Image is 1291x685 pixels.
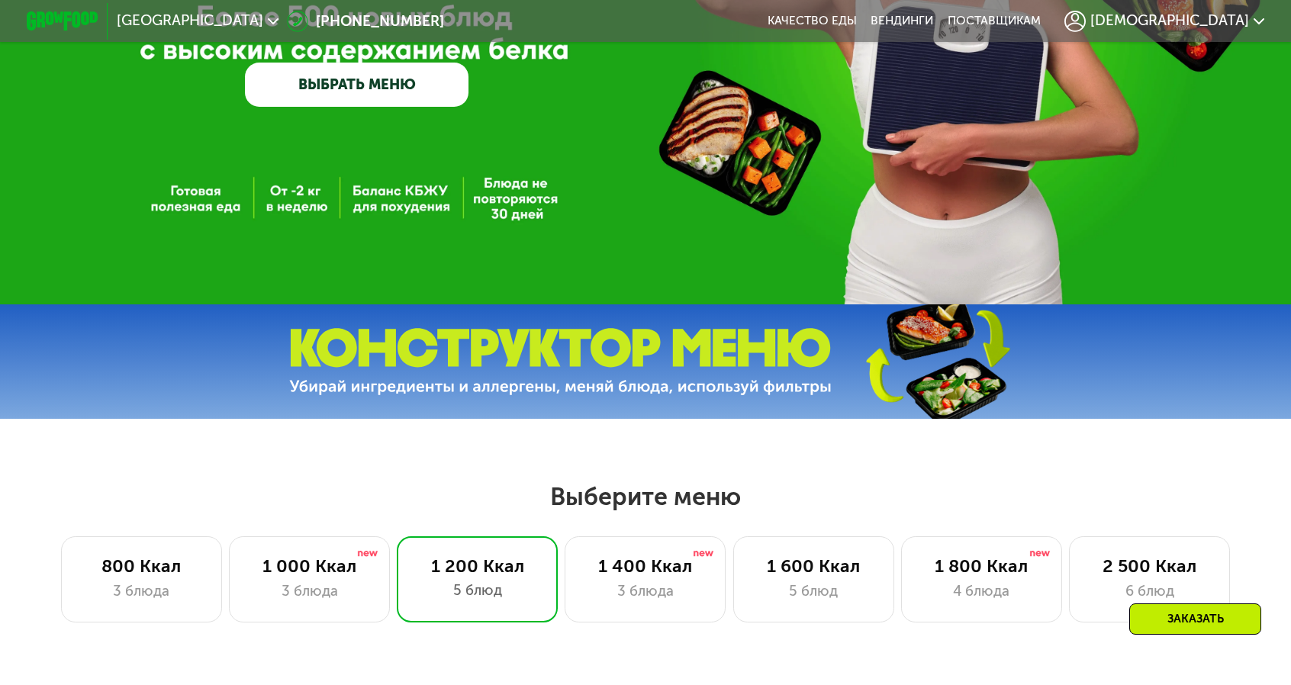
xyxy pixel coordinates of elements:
a: Вендинги [871,14,933,28]
div: Заказать [1129,603,1261,635]
div: 4 блюда [919,580,1043,602]
span: [DEMOGRAPHIC_DATA] [1090,14,1249,28]
span: [GEOGRAPHIC_DATA] [117,14,263,28]
div: 3 блюда [584,580,707,602]
a: ВЫБРАТЬ МЕНЮ [245,63,468,108]
div: 800 Ккал [79,555,203,577]
div: 2 500 Ккал [1088,555,1212,577]
div: 1 800 Ккал [919,555,1043,577]
div: 5 блюд [416,580,539,601]
div: 3 блюда [79,580,203,602]
div: 1 600 Ккал [752,555,875,577]
div: 1 400 Ккал [584,555,707,577]
h2: Выберите меню [57,481,1234,512]
a: [PHONE_NUMBER] [287,11,444,32]
div: 1 000 Ккал [248,555,372,577]
div: 3 блюда [248,580,372,602]
div: 5 блюд [752,580,875,602]
div: 6 блюд [1088,580,1212,602]
div: поставщикам [948,14,1041,28]
div: 1 200 Ккал [416,555,539,577]
a: Качество еды [768,14,857,28]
